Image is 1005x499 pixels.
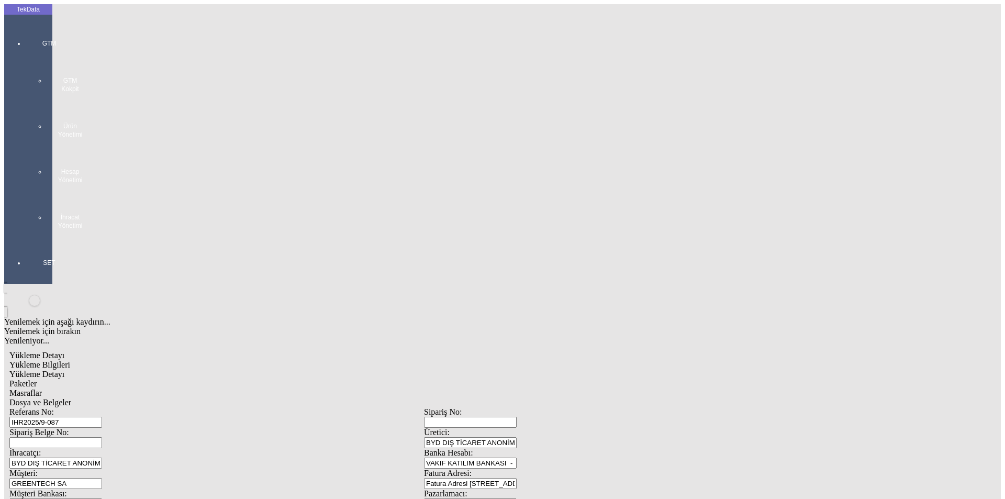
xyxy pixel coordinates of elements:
[4,336,844,346] div: Yenileniyor...
[33,39,65,48] span: GTM
[4,327,844,336] div: Yenilemek için bırakın
[424,448,473,457] span: Banka Hesabı:
[9,448,41,457] span: İhracatçı:
[9,351,64,360] span: Yükleme Detayı
[9,379,37,388] span: Paketler
[9,469,38,478] span: Müşteri:
[54,213,86,230] span: İhracat Yönetimi
[54,122,86,139] span: Ürün Yönetimi
[424,489,467,498] span: Pazarlamacı:
[9,360,70,369] span: Yükleme Bilgileri
[9,398,71,407] span: Dosya ve Belgeler
[4,5,52,14] div: TekData
[9,428,69,437] span: Sipariş Belge No:
[424,428,450,437] span: Üretici:
[9,407,54,416] span: Referans No:
[33,259,65,267] span: SET
[54,76,86,93] span: GTM Kokpit
[424,407,462,416] span: Sipariş No:
[4,317,844,327] div: Yenilemek için aşağı kaydırın...
[424,469,472,478] span: Fatura Adresi:
[9,370,64,379] span: Yükleme Detayı
[9,489,67,498] span: Müşteri Bankası:
[9,389,42,397] span: Masraflar
[54,168,86,184] span: Hesap Yönetimi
